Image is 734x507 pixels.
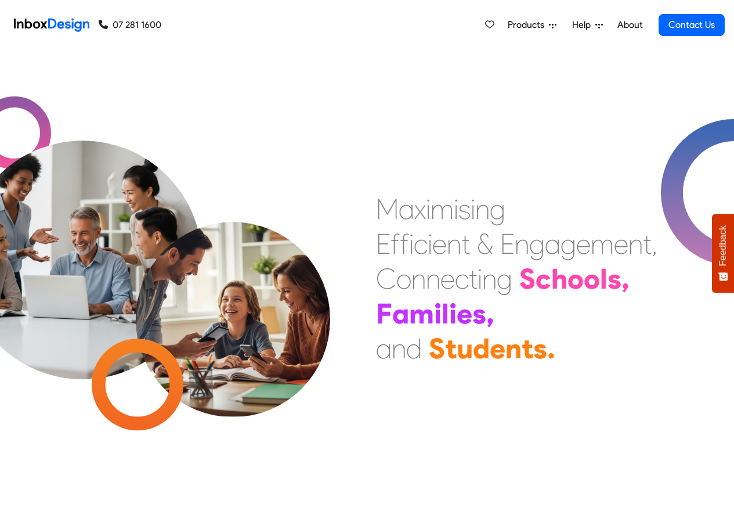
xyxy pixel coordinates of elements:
div: f [390,226,400,261]
div: . [547,331,555,366]
div: t [469,261,478,296]
div: l [442,296,449,331]
div: i [428,226,432,261]
div: s [458,192,471,226]
div: t [522,331,533,366]
div: c [536,261,551,296]
div: n [411,261,426,296]
button: Feedback - Show survey [712,214,734,293]
div: e [432,226,447,261]
div: n [628,226,643,261]
div: n [505,331,522,366]
div: c [455,261,469,296]
div: n [447,226,461,261]
img: parents_with_child.png [111,174,355,417]
div: E [376,226,390,261]
div: t [643,226,652,261]
div: s [608,261,621,296]
div: o [396,261,411,296]
div: Maximising Efficient & Engagement, Connecting Schools, Families, and Students. [376,192,657,366]
span: Products [508,18,549,32]
div: F [376,296,392,331]
div: e [490,331,505,366]
div: m [409,296,434,331]
div: f [400,226,409,261]
div: , [621,261,630,296]
div: i [454,192,458,226]
div: c [414,226,428,261]
div: g [490,192,505,226]
div: i [434,296,442,331]
a: Products [503,13,561,37]
div: h [551,261,567,296]
a: About [614,13,646,37]
div: d [473,331,490,366]
div: d [406,331,422,366]
div: i [471,192,475,226]
div: x [414,192,426,226]
div: g [561,226,576,261]
div: t [445,331,457,366]
div: m [591,226,614,261]
div: , [652,226,657,261]
div: n [482,261,497,296]
div: E [500,226,515,261]
div: S [429,331,445,366]
span: Feedback [718,225,728,266]
div: o [584,261,600,296]
div: s [533,331,547,366]
span: Help [572,18,595,32]
div: u [457,331,473,366]
div: o [567,261,584,296]
div: a [392,296,409,331]
div: e [576,226,591,261]
div: a [376,331,392,366]
div: n [475,192,490,226]
div: M [376,192,399,226]
a: Contact Us [659,14,725,36]
div: n [426,261,440,296]
a: 07 281 1600 [99,18,161,32]
a: Help [567,13,608,37]
div: , [486,296,494,331]
div: e [457,296,472,331]
div: t [461,226,470,261]
div: e [440,261,455,296]
div: i [478,261,482,296]
div: S [519,261,536,296]
div: a [399,192,414,226]
div: C [376,261,396,296]
div: n [392,331,406,366]
div: & [477,226,493,261]
div: a [545,226,561,261]
div: g [529,226,545,261]
div: l [600,261,608,296]
div: m [431,192,454,226]
div: i [426,192,431,226]
div: s [472,296,486,331]
div: n [515,226,529,261]
div: i [409,226,414,261]
div: i [449,296,457,331]
div: e [614,226,628,261]
div: g [497,261,512,296]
